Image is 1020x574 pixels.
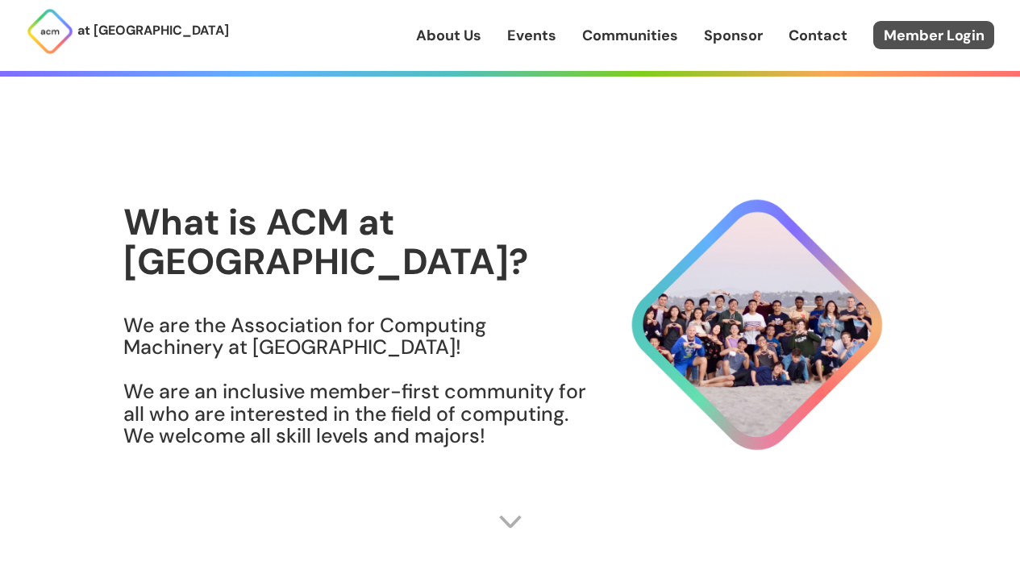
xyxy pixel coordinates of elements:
[123,314,588,447] h3: We are the Association for Computing Machinery at [GEOGRAPHIC_DATA]! We are an inclusive member-f...
[582,25,678,46] a: Communities
[704,25,763,46] a: Sponsor
[588,185,897,465] img: About Hero Image
[26,7,74,56] img: ACM Logo
[498,510,522,534] img: Scroll Arrow
[507,25,556,46] a: Events
[77,20,229,41] p: at [GEOGRAPHIC_DATA]
[26,7,229,56] a: at [GEOGRAPHIC_DATA]
[789,25,847,46] a: Contact
[416,25,481,46] a: About Us
[873,21,994,49] a: Member Login
[123,202,588,282] h1: What is ACM at [GEOGRAPHIC_DATA]?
